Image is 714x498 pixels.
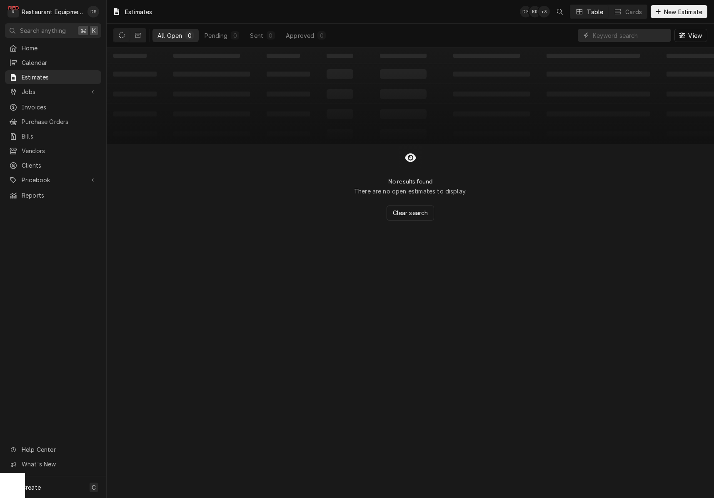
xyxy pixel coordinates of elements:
span: Search anything [20,26,66,35]
div: Table [587,7,603,16]
button: Open search [553,5,567,18]
a: Reports [5,188,101,202]
div: Restaurant Equipment Diagnostics's Avatar [7,6,19,17]
a: Go to What's New [5,457,101,471]
span: ‌ [173,54,240,58]
span: Help Center [22,445,96,454]
span: New Estimate [662,7,704,16]
div: All Open [157,31,182,40]
span: ⌘ [80,26,86,35]
span: Vendors [22,146,97,155]
div: 0 [319,31,324,40]
span: Pricebook [22,176,85,184]
a: Bills [5,129,101,143]
span: Invoices [22,103,97,111]
table: All Open Estimates List Loading [107,47,714,144]
div: DS [520,6,532,17]
div: Sent [250,31,263,40]
span: View [687,31,704,40]
div: Derek Stewart's Avatar [520,6,532,17]
span: Clear search [391,208,430,217]
a: Estimates [5,70,101,84]
a: Home [5,41,101,55]
div: + 3 [538,6,550,17]
span: Create [22,484,41,491]
span: ‌ [547,54,640,58]
a: Go to Pricebook [5,173,101,187]
span: Jobs [22,87,85,96]
span: Calendar [22,58,97,67]
div: Restaurant Equipment Diagnostics [22,7,83,16]
button: Clear search [387,206,434,221]
span: C [92,483,96,492]
span: What's New [22,460,96,468]
div: 0 [268,31,273,40]
div: 0 [187,31,192,40]
span: Home [22,44,97,52]
span: Reports [22,191,97,200]
div: KR [529,6,541,17]
span: Bills [22,132,97,141]
span: Purchase Orders [22,117,97,126]
button: New Estimate [651,5,707,18]
a: Calendar [5,56,101,69]
div: Derek Stewart's Avatar [87,6,99,17]
span: Clients [22,161,97,170]
div: 0 [232,31,237,40]
div: Cards [625,7,642,16]
button: Search anything⌘K [5,23,101,38]
div: Kelli Robinette's Avatar [529,6,541,17]
h2: No results found [388,178,433,185]
a: Go to Help Center [5,443,101,456]
span: K [92,26,96,35]
span: ‌ [327,54,353,58]
p: There are no open estimates to display. [354,187,467,196]
span: ‌ [113,54,147,58]
div: DS [87,6,99,17]
button: View [674,29,707,42]
div: Approved [286,31,314,40]
span: ‌ [267,54,300,58]
span: ‌ [453,54,520,58]
a: Vendors [5,144,101,158]
div: Pending [205,31,227,40]
a: Clients [5,159,101,172]
span: Estimates [22,73,97,82]
span: ‌ [380,54,427,58]
a: Go to Jobs [5,85,101,99]
div: R [7,6,19,17]
a: Purchase Orders [5,115,101,129]
input: Keyword search [593,29,671,42]
a: Invoices [5,100,101,114]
